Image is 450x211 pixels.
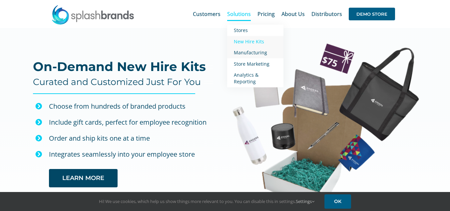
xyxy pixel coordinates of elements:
a: Customers [193,3,221,25]
a: Distributors [311,3,342,25]
span: Store Marketing [234,61,269,67]
div: Include gift cards, perfect for employee recognition [49,117,213,128]
span: Stores [234,27,248,33]
span: Pricing [257,11,275,17]
a: Stores [227,25,283,36]
a: New Hire Kits [227,36,283,47]
span: Hi! We use cookies, which help us show things more relevant to you. You can disable this in setti... [99,198,314,204]
a: Settings [296,198,314,204]
span: LEARN MORE [62,175,104,182]
h4: Curated and Customized Just For You [33,77,201,87]
img: SplashBrands.com Logo [51,5,135,25]
div: Choose from hundreds of branded products [49,101,213,112]
span: Customers [193,11,221,17]
nav: Main Menu [193,3,395,25]
p: Order and ship kits one at a time [49,133,213,144]
span: New Hire Kits [234,38,264,45]
h2: On-Demand New Hire Kits [33,60,206,73]
a: Analytics & Reporting [227,69,283,87]
a: LEARN MORE [49,169,118,187]
a: Store Marketing [227,58,283,70]
a: OK [324,194,351,209]
a: DEMO STORE [349,3,395,25]
span: About Us [281,11,305,17]
p: Integrates seamlessly into your employee store [49,149,213,160]
a: Pricing [257,3,275,25]
span: Solutions [227,11,251,17]
span: Manufacturing [234,49,267,56]
span: Analytics & Reporting [234,72,258,85]
span: DEMO STORE [349,8,395,20]
span: Distributors [311,11,342,17]
a: Manufacturing [227,47,283,58]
